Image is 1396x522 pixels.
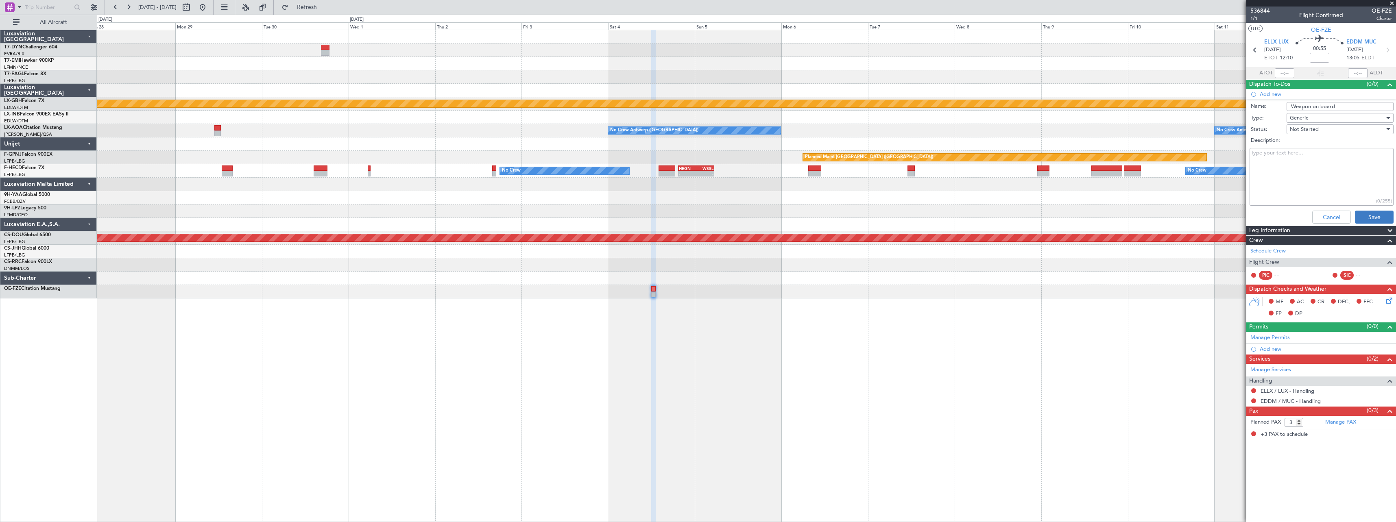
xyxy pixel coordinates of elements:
div: [DATE] [350,16,364,23]
a: CS-JHHGlobal 6000 [4,246,49,251]
button: Save [1355,211,1394,224]
div: - - [1274,272,1293,279]
input: --:-- [1275,68,1294,78]
a: ELLX / LUX - Handling [1261,387,1314,394]
span: Permits [1249,322,1268,332]
span: (0/0) [1367,322,1379,331]
input: Trip Number [25,1,72,13]
span: 536844 [1250,7,1270,15]
div: Mon 6 [781,22,868,30]
button: Cancel [1312,211,1351,224]
span: ETOT [1264,54,1278,62]
span: OE-FZE [4,286,21,291]
span: F-HECD [4,165,22,170]
span: 1/1 [1250,15,1270,22]
a: LFPB/LBG [4,172,25,178]
span: Refresh [290,4,324,10]
a: Manage Permits [1250,334,1290,342]
div: Flight Confirmed [1299,11,1343,20]
span: FP [1276,310,1282,318]
a: LX-INBFalcon 900EX EASy II [4,112,68,117]
a: LX-GBHFalcon 7X [4,98,44,103]
a: Manage PAX [1325,418,1356,426]
a: LFMD/CEQ [4,212,28,218]
div: Sun 5 [695,22,781,30]
span: [DATE] [1346,46,1363,54]
button: Refresh [278,1,327,14]
span: 13:05 [1346,54,1359,62]
span: CS-JHH [4,246,22,251]
div: Wed 1 [349,22,435,30]
span: Flight Crew [1249,258,1279,267]
span: (0/2) [1367,355,1379,363]
div: - - [1356,272,1374,279]
span: CR [1317,298,1324,306]
span: EDDM MUC [1346,38,1376,46]
span: Pax [1249,407,1258,416]
a: Manage Services [1250,366,1291,374]
div: Thu 2 [435,22,522,30]
span: ATOT [1259,69,1273,77]
span: DP [1295,310,1302,318]
span: Charter [1372,15,1392,22]
div: No Crew Antwerp ([GEOGRAPHIC_DATA]) [1217,124,1305,137]
div: Thu 9 [1041,22,1128,30]
button: All Aircraft [9,16,88,29]
span: ELDT [1361,54,1374,62]
div: PIC [1259,271,1272,280]
span: Crew [1249,236,1263,245]
button: UTC [1248,25,1263,32]
span: 00:55 [1313,45,1326,53]
span: T7-EMI [4,58,20,63]
a: T7-DYNChallenger 604 [4,45,57,50]
div: Sat 11 [1215,22,1301,30]
a: OE-FZECitation Mustang [4,286,61,291]
span: LX-INB [4,112,20,117]
a: EDDM / MUC - Handling [1261,398,1321,405]
span: Leg Information [1249,226,1290,235]
a: LFPB/LBG [4,158,25,164]
a: Schedule Crew [1250,247,1286,255]
label: Status: [1251,126,1287,134]
div: - [696,171,713,176]
span: Not Started [1290,126,1319,133]
div: Fri 10 [1128,22,1215,30]
a: T7-EMIHawker 900XP [4,58,54,63]
a: LFPB/LBG [4,239,25,245]
a: T7-EAGLFalcon 8X [4,72,46,76]
a: FCBB/BZV [4,198,26,204]
div: Wed 8 [955,22,1041,30]
span: ALDT [1370,69,1383,77]
div: [DATE] [98,16,112,23]
div: (0/255) [1376,197,1392,204]
span: 12:10 [1280,54,1293,62]
div: - [679,171,696,176]
div: WSSL [696,166,713,171]
span: [DATE] - [DATE] [138,4,177,11]
a: EDLW/DTM [4,118,28,124]
span: T7-DYN [4,45,22,50]
span: MF [1276,298,1283,306]
span: LX-AOA [4,125,23,130]
a: EVRA/RIX [4,51,24,57]
span: LX-GBH [4,98,22,103]
a: LX-AOACitation Mustang [4,125,62,130]
span: ELLX LUX [1264,38,1289,46]
a: CS-DOUGlobal 6500 [4,233,51,237]
span: Dispatch Checks and Weather [1249,285,1326,294]
span: Services [1249,355,1270,364]
span: Handling [1249,376,1272,386]
label: Planned PAX [1250,418,1281,426]
div: HEGN [679,166,696,171]
span: Dispatch To-Dos [1249,80,1290,89]
label: Type: [1251,114,1287,122]
span: (0/0) [1367,80,1379,88]
div: Mon 29 [175,22,262,30]
div: Planned Maint [GEOGRAPHIC_DATA] ([GEOGRAPHIC_DATA]) [805,151,933,163]
label: Name: [1251,102,1287,111]
span: 9H-LPZ [4,206,20,211]
span: T7-EAGL [4,72,24,76]
span: 9H-YAA [4,192,22,197]
div: Fri 3 [521,22,608,30]
div: No Crew [1188,165,1206,177]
